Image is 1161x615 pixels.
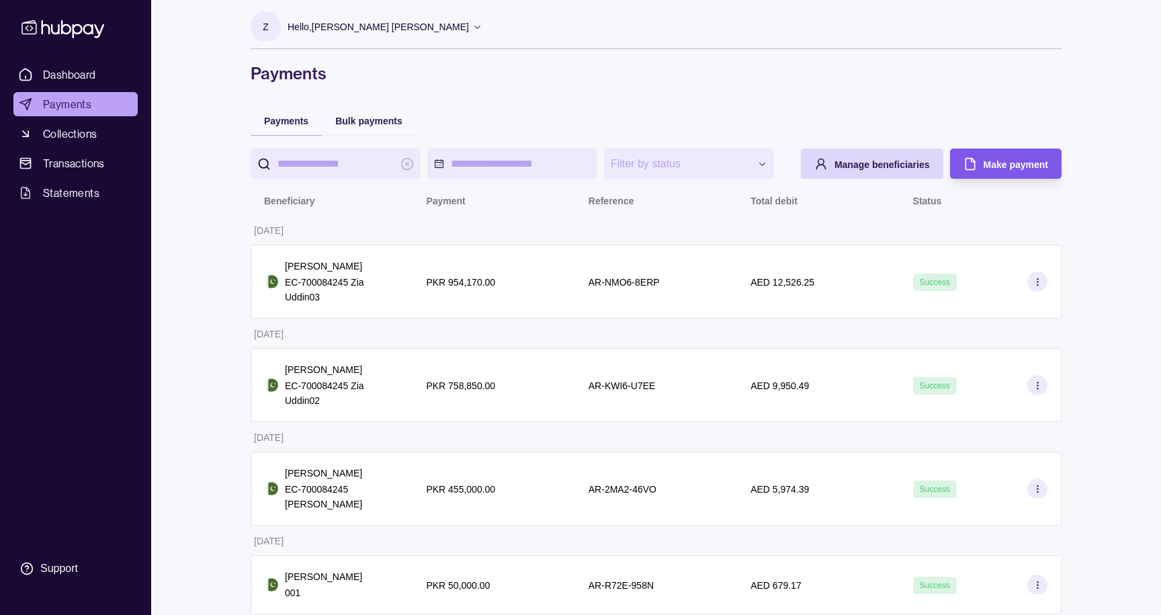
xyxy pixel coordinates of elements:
button: Make payment [950,149,1062,179]
p: [PERSON_NAME] [285,569,362,584]
a: Dashboard [13,63,138,87]
a: Payments [13,92,138,116]
span: Payments [43,96,91,112]
span: Transactions [43,155,105,171]
p: [PERSON_NAME] [285,259,399,274]
p: AED 9,950.49 [750,380,809,391]
p: Reference [589,196,634,206]
a: Statements [13,181,138,205]
p: EC-700084245 [PERSON_NAME] [285,482,399,511]
span: Success [920,485,950,494]
a: Collections [13,122,138,146]
p: Payment [426,196,465,206]
p: Status [913,196,942,206]
input: search [277,149,394,179]
p: AED 5,974.39 [750,484,809,495]
p: AED 679.17 [750,580,802,591]
span: Dashboard [43,67,96,83]
p: [DATE] [254,432,284,443]
p: AR-NMO6-8ERP [589,277,660,288]
img: pk [265,378,278,392]
img: pk [265,578,278,591]
p: Z [263,19,269,34]
p: EC-700084245 Zia Uddin03 [285,275,399,304]
img: pk [265,275,278,288]
a: Transactions [13,151,138,175]
p: PKR 455,000.00 [426,484,495,495]
span: Manage beneficiaries [834,159,930,170]
span: Make payment [984,159,1048,170]
p: AR-R72E-958N [589,580,654,591]
p: AR-KWI6-U7EE [589,380,656,391]
p: [DATE] [254,536,284,546]
p: 001 [285,585,362,600]
span: Collections [43,126,97,142]
span: Statements [43,185,99,201]
p: AED 12,526.25 [750,277,814,288]
span: Bulk payments [335,116,402,126]
h1: Payments [251,63,1062,84]
span: Payments [264,116,308,126]
p: PKR 758,850.00 [426,380,495,391]
p: PKR 954,170.00 [426,277,495,288]
p: [DATE] [254,329,284,339]
img: pk [265,482,278,495]
button: Manage beneficiaries [801,149,943,179]
p: [DATE] [254,225,284,236]
p: [PERSON_NAME] [285,466,399,481]
span: Success [920,581,950,590]
a: Support [13,555,138,583]
p: PKR 50,000.00 [426,580,490,591]
span: Success [920,381,950,391]
span: Success [920,278,950,287]
p: Beneficiary [264,196,314,206]
p: EC-700084245 Zia Uddin02 [285,378,399,408]
p: [PERSON_NAME] [285,362,399,377]
p: Total debit [750,196,798,206]
p: Hello, [PERSON_NAME] [PERSON_NAME] [288,19,469,34]
div: Support [40,561,78,576]
p: AR-2MA2-46VO [589,484,656,495]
